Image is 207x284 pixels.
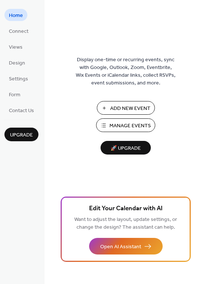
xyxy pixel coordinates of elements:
[9,59,25,67] span: Design
[4,9,27,21] a: Home
[4,25,33,37] a: Connect
[9,44,23,51] span: Views
[97,101,155,115] button: Add New Event
[101,141,151,155] button: 🚀 Upgrade
[89,238,163,254] button: Open AI Assistant
[4,56,30,69] a: Design
[89,204,163,214] span: Edit Your Calendar with AI
[109,122,151,130] span: Manage Events
[4,88,25,100] a: Form
[9,12,23,20] span: Home
[4,104,38,116] a: Contact Us
[100,243,141,251] span: Open AI Assistant
[9,28,28,35] span: Connect
[110,105,150,112] span: Add New Event
[96,118,155,132] button: Manage Events
[105,143,146,153] span: 🚀 Upgrade
[9,91,20,99] span: Form
[4,41,27,53] a: Views
[9,107,34,115] span: Contact Us
[76,56,176,87] span: Display one-time or recurring events, sync with Google, Outlook, Zoom, Eventbrite, Wix Events or ...
[9,75,28,83] span: Settings
[4,128,38,141] button: Upgrade
[4,72,33,84] a: Settings
[10,131,33,139] span: Upgrade
[74,215,177,232] span: Want to adjust the layout, update settings, or change the design? The assistant can help.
